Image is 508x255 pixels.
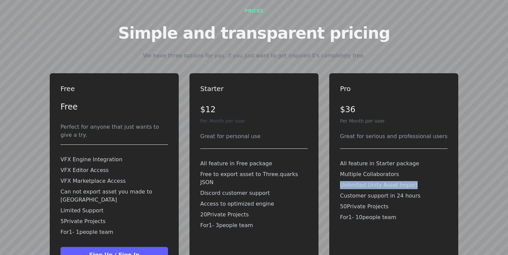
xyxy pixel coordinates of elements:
[200,200,308,208] p: Access to optimized engine
[340,170,448,178] p: Multiple Collaborators
[200,189,308,197] p: Discord customer support
[340,181,448,189] p: Unlimited Unity Asset Import
[60,84,168,93] h3: Free
[340,118,448,124] p: Per Month per user
[340,203,448,211] p: 50 Private Projects
[200,118,308,124] p: Per Month per user
[200,160,308,168] p: All feature in Free package
[60,228,168,236] p: For 1 - 1 people team
[200,84,308,93] h3: Starter
[60,101,168,112] p: Free
[340,192,448,200] p: Customer support in 24 hours
[340,213,448,221] p: For 1 - 10 people team
[340,84,448,93] h3: Pro
[200,221,308,229] p: For 1 - 3 people team
[200,170,308,186] p: Free to export asset to Three.quarks JSON
[200,104,308,115] p: $12
[60,217,168,225] p: 5 Private Projects
[60,166,168,174] p: VFX Editor Access
[340,104,448,115] p: $36
[60,188,168,204] p: Can not export asset you made to [GEOGRAPHIC_DATA]
[118,25,390,41] h2: Simple and transparent pricing
[340,160,448,168] p: All feature in Starter package
[60,123,168,139] div: Perfect for anyone that just wants to give a try.
[340,132,448,140] div: Great for serious and professional users
[245,7,263,14] div: Prices
[200,211,308,219] p: 20 Private Projects
[60,156,168,164] p: VFX Engine Integration
[60,207,168,215] p: Limited Support
[60,177,168,185] p: VFX Marketplace Access
[200,132,308,140] div: Great for personal use
[143,52,365,60] h4: We have three options for you, if you just want to get inspired it's completely free.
